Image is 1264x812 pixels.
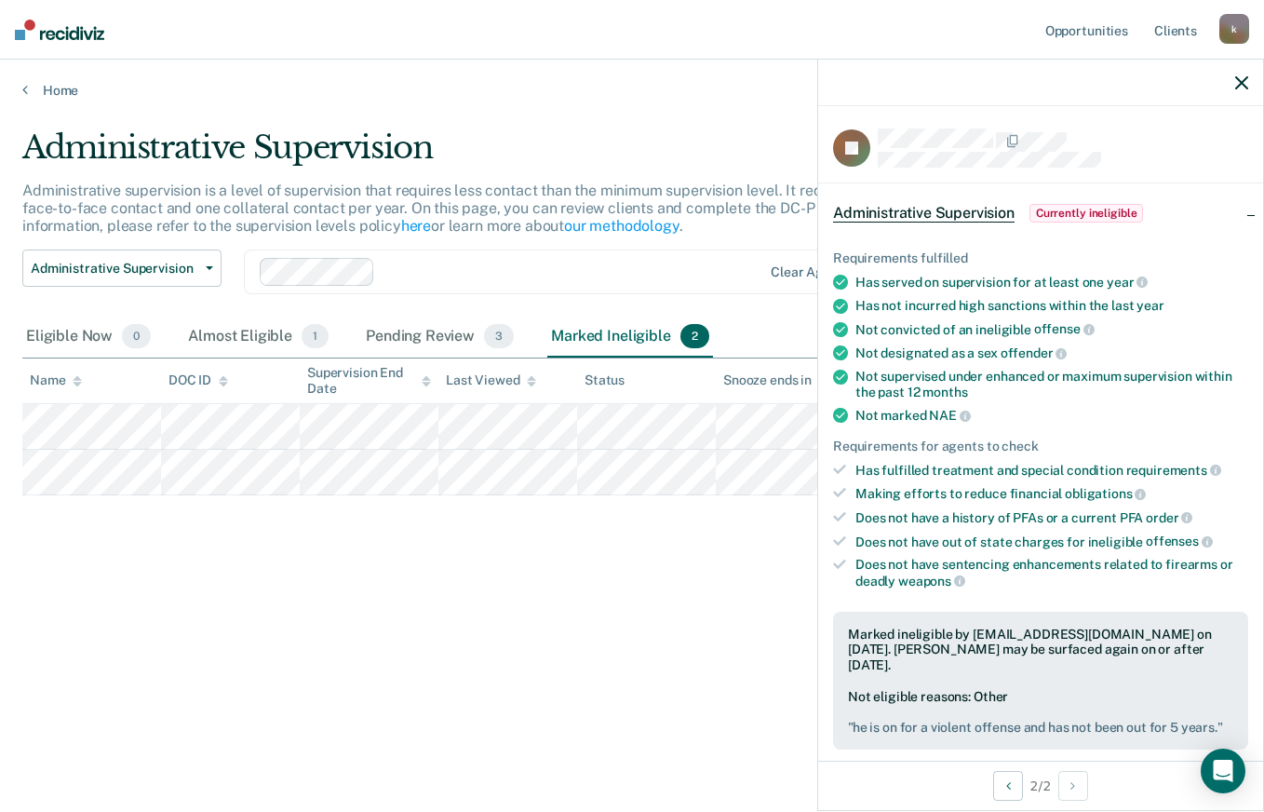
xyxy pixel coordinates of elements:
[362,317,518,358] div: Pending Review
[855,369,1248,400] div: Not supervised under enhanced or maximum supervision within the past 12
[184,317,332,358] div: Almost Eligible
[855,274,1248,291] div: Has served on supervision for at least one
[833,250,1248,266] div: Requirements fulfilled
[31,261,198,277] span: Administrative Supervision
[302,324,329,348] span: 1
[585,372,625,388] div: Status
[1058,771,1088,801] button: Next Opportunity
[1219,14,1249,44] div: k
[848,689,1233,736] div: Not eligible reasons: Other
[833,439,1248,454] div: Requirements for agents to check
[22,317,155,358] div: Eligible Now
[855,407,1248,424] div: Not marked
[929,408,970,423] span: NAE
[564,217,679,235] a: our methodology
[547,317,713,358] div: Marked Ineligible
[1107,275,1148,290] span: year
[15,20,104,40] img: Recidiviz
[993,771,1023,801] button: Previous Opportunity
[1146,534,1213,548] span: offenses
[848,627,1233,673] div: Marked ineligible by [EMAIL_ADDRESS][DOMAIN_NAME] on [DATE]. [PERSON_NAME] may be surfaced again ...
[855,534,1248,550] div: Does not have out of state charges for ineligible
[30,372,82,388] div: Name
[680,324,709,348] span: 2
[1029,204,1144,223] span: Currently ineligible
[1136,298,1163,313] span: year
[22,129,971,182] div: Administrative Supervision
[855,298,1248,314] div: Has not incurred high sanctions within the last
[22,182,949,235] p: Administrative supervision is a level of supervision that requires less contact than the minimum ...
[446,372,536,388] div: Last Viewed
[22,82,1242,99] a: Home
[723,372,828,388] div: Snooze ends in
[855,345,1248,361] div: Not designated as a sex
[1001,345,1068,360] span: offender
[771,264,850,280] div: Clear agents
[855,509,1248,526] div: Does not have a history of PFAs or a current PFA order
[855,485,1248,502] div: Making efforts to reduce financial
[168,372,228,388] div: DOC ID
[898,574,965,589] span: weapons
[1126,463,1221,478] span: requirements
[848,720,1233,736] pre: " he is on for a violent offense and has not been out for 5 years. "
[855,557,1248,589] div: Does not have sentencing enhancements related to firearms or deadly
[122,324,151,348] span: 0
[833,204,1015,223] span: Administrative Supervision
[307,365,431,397] div: Supervision End Date
[922,385,967,399] span: months
[855,462,1248,479] div: Has fulfilled treatment and special condition
[401,217,431,235] a: here
[1201,749,1245,793] div: Open Intercom Messenger
[818,761,1263,810] div: 2 / 2
[484,324,514,348] span: 3
[855,321,1248,338] div: Not convicted of an ineligible
[818,183,1263,243] div: Administrative SupervisionCurrently ineligible
[1034,321,1095,336] span: offense
[1065,486,1146,501] span: obligations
